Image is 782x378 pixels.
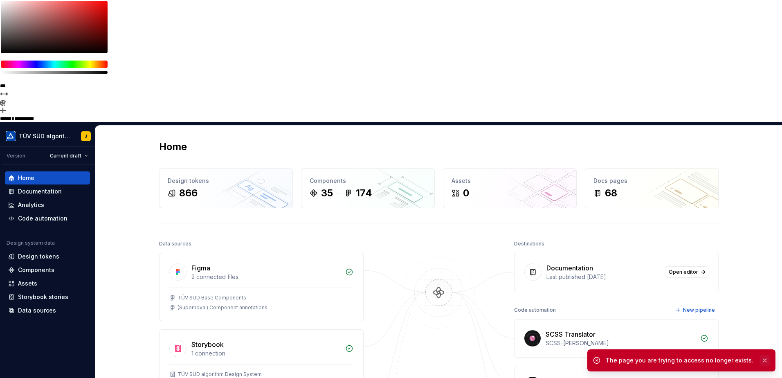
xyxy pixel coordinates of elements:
[178,371,262,378] div: TÜV SÜD algorithm Design System
[5,304,90,317] a: Data sources
[605,187,617,200] div: 68
[18,293,68,301] div: Storybook stories
[683,307,715,313] span: New pipeline
[7,153,25,159] div: Version
[452,177,568,185] div: Assets
[443,168,577,208] a: Assets0
[18,279,37,288] div: Assets
[18,306,56,315] div: Data sources
[18,214,67,223] div: Code automation
[669,269,698,275] span: Open editor
[159,168,293,208] a: Design tokens866
[159,140,187,153] h2: Home
[463,187,469,200] div: 0
[301,168,435,208] a: Components35174
[191,340,224,349] div: Storybook
[514,304,556,316] div: Code automation
[5,212,90,225] a: Code automation
[191,273,340,281] div: 2 connected files
[665,266,708,278] a: Open editor
[50,153,81,159] span: Current draft
[585,168,719,208] a: Docs pages68
[159,253,364,321] a: Figma2 connected filesTÜV SÜD Base Components(Supernova ) Component annotations
[606,356,755,364] div: The page you are trying to access no longer exists.
[18,174,34,182] div: Home
[46,150,92,162] button: Current draft
[514,238,544,250] div: Destinations
[5,171,90,184] a: Home
[191,349,340,358] div: 1 connection
[5,198,90,211] a: Analytics
[546,329,595,339] div: SCSS Translator
[191,263,210,273] div: Figma
[5,250,90,263] a: Design tokens
[593,177,710,185] div: Docs pages
[18,187,62,196] div: Documentation
[356,187,372,200] div: 174
[7,240,55,246] div: Design system data
[2,127,93,145] button: TÜV SÜD algorithmJ
[178,295,246,301] div: TÜV SÜD Base Components
[310,177,426,185] div: Components
[5,185,90,198] a: Documentation
[546,263,593,273] div: Documentation
[673,304,719,316] button: New pipeline
[18,201,44,209] div: Analytics
[321,187,333,200] div: 35
[168,177,284,185] div: Design tokens
[159,238,191,250] div: Data sources
[5,290,90,304] a: Storybook stories
[19,132,71,140] div: TÜV SÜD algorithm
[178,304,267,311] div: (Supernova ) Component annotations
[6,131,16,141] img: b580ff83-5aa9-44e3-bf1e-f2d94e587a2d.png
[18,266,54,274] div: Components
[546,273,660,281] div: Last published [DATE]
[5,263,90,277] a: Components
[546,339,695,347] div: SCSS-[PERSON_NAME]
[85,133,87,139] div: J
[18,252,59,261] div: Design tokens
[179,187,198,200] div: 866
[5,277,90,290] a: Assets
